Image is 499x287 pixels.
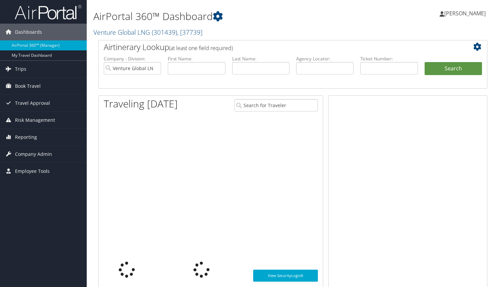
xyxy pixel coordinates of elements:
a: View SecurityLogic® [253,270,318,282]
img: airportal-logo.png [15,4,81,20]
a: [PERSON_NAME] [440,3,492,23]
span: Trips [15,61,26,77]
button: Search [425,62,482,75]
span: Reporting [15,129,37,146]
span: Book Travel [15,78,41,94]
h2: Airtinerary Lookup [104,41,450,53]
span: Dashboards [15,24,42,40]
span: ( 301439 ) [152,28,177,37]
label: Agency Locator: [296,55,354,62]
span: Employee Tools [15,163,50,180]
span: Company Admin [15,146,52,163]
label: First Name: [168,55,225,62]
h1: Traveling [DATE] [104,97,178,111]
span: , [ 37739 ] [177,28,202,37]
input: Search for Traveler [234,99,318,111]
span: (at least one field required) [169,44,233,52]
span: Risk Management [15,112,55,128]
a: Venture Global LNG [93,28,202,37]
h1: AirPortal 360™ Dashboard [93,9,359,23]
label: Ticket Number: [360,55,418,62]
span: Travel Approval [15,95,50,111]
span: [PERSON_NAME] [444,10,486,17]
label: Company - Division: [104,55,161,62]
label: Last Name: [232,55,290,62]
